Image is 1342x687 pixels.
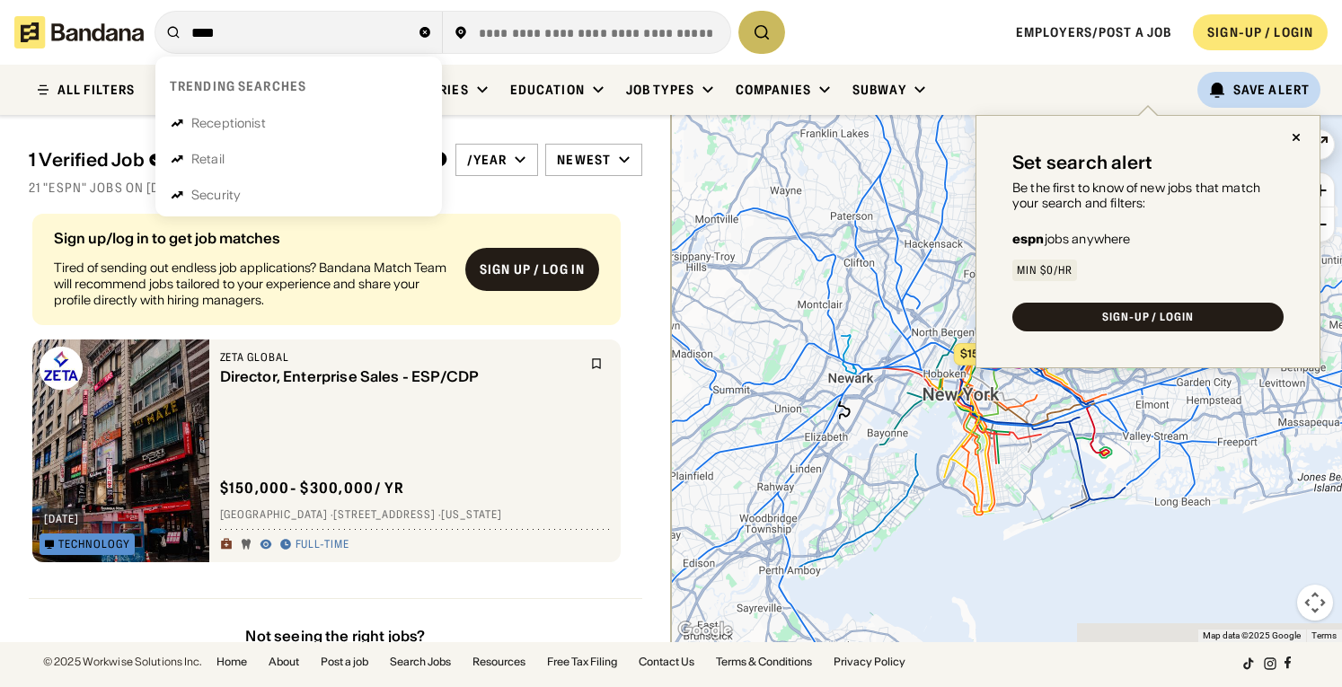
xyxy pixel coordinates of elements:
div: Set search alert [1012,152,1152,173]
div: Receptionist [191,117,266,129]
a: Privacy Policy [834,656,905,667]
div: $ 150,000 - $300,000 / yr [220,479,405,498]
div: Zeta Global [220,350,580,365]
a: Contact Us [639,656,694,667]
div: Not seeing the right jobs? [178,628,494,645]
div: Companies [736,82,811,98]
div: Tired of sending out endless job applications? Bandana Match Team will recommend jobs tailored to... [54,260,451,309]
div: /year [467,152,508,168]
div: Job Types [626,82,694,98]
a: Terms & Conditions [716,656,812,667]
a: Resources [472,656,525,667]
div: Newest [557,152,611,168]
div: Save Alert [1233,82,1310,98]
div: Education [510,82,585,98]
div: Security [191,189,241,201]
div: SIGN-UP / LOGIN [1207,24,1313,40]
div: grid [29,207,642,643]
div: 1 Verified Job [29,149,416,171]
div: Technology [58,539,130,550]
div: © 2025 Workwise Solutions Inc. [43,656,202,667]
span: $150k [959,347,993,360]
div: Be the first to know of new jobs that match your search and filters: [1012,181,1284,211]
div: jobs anywhere [1012,233,1130,245]
div: ALL FILTERS [57,84,135,96]
a: Free Tax Filing [547,656,617,667]
a: About [269,656,299,667]
div: Director, Enterprise Sales - ESP/CDP [220,368,580,385]
a: Home [216,656,247,667]
img: Bandana logotype [14,16,144,48]
a: Employers/Post a job [1016,24,1171,40]
div: [GEOGRAPHIC_DATA] · [STREET_ADDRESS] · [US_STATE] [220,508,611,523]
div: 21 "espn" jobs on [DOMAIN_NAME] [29,180,642,196]
div: [DATE] [44,514,79,524]
div: Retail [191,153,225,165]
a: Search Jobs [390,656,451,667]
a: Terms (opens in new tab) [1311,630,1337,640]
img: Google [675,619,735,642]
div: Min $0/hr [1017,265,1073,276]
div: Sign up/log in to get job matches [54,231,451,245]
div: Full-time [296,538,350,552]
div: SIGN-UP / LOGIN [1102,312,1194,322]
div: Trending searches [170,78,306,94]
a: Open this area in Google Maps (opens a new window) [675,619,735,642]
div: Subway [852,82,906,98]
button: Map camera controls [1297,585,1333,621]
img: Zeta Global logo [40,347,83,390]
span: Map data ©2025 Google [1203,630,1301,640]
div: Sign up / Log in [480,261,585,277]
a: Post a job [321,656,368,667]
b: espn [1012,231,1045,247]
